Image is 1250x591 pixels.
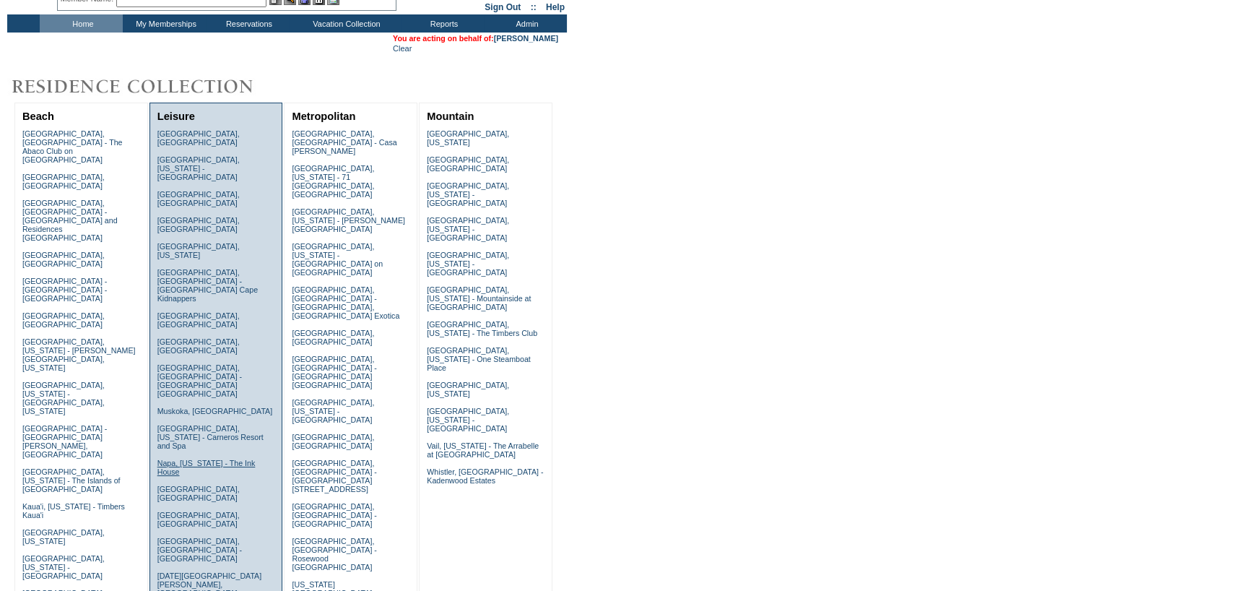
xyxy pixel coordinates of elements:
[393,44,412,53] a: Clear
[292,502,376,528] a: [GEOGRAPHIC_DATA], [GEOGRAPHIC_DATA] - [GEOGRAPHIC_DATA]
[22,554,105,580] a: [GEOGRAPHIC_DATA], [US_STATE] - [GEOGRAPHIC_DATA]
[22,381,105,415] a: [GEOGRAPHIC_DATA], [US_STATE] - [GEOGRAPHIC_DATA], [US_STATE]
[427,216,509,242] a: [GEOGRAPHIC_DATA], [US_STATE] - [GEOGRAPHIC_DATA]
[206,14,289,33] td: Reservations
[157,242,240,259] a: [GEOGRAPHIC_DATA], [US_STATE]
[157,424,264,450] a: [GEOGRAPHIC_DATA], [US_STATE] - Carneros Resort and Spa
[22,129,123,164] a: [GEOGRAPHIC_DATA], [GEOGRAPHIC_DATA] - The Abaco Club on [GEOGRAPHIC_DATA]
[22,502,125,519] a: Kaua'i, [US_STATE] - Timbers Kaua'i
[427,111,474,122] a: Mountain
[157,407,272,415] a: Muskoka, [GEOGRAPHIC_DATA]
[427,155,509,173] a: [GEOGRAPHIC_DATA], [GEOGRAPHIC_DATA]
[494,34,558,43] a: [PERSON_NAME]
[22,199,118,242] a: [GEOGRAPHIC_DATA], [GEOGRAPHIC_DATA] - [GEOGRAPHIC_DATA] and Residences [GEOGRAPHIC_DATA]
[427,381,509,398] a: [GEOGRAPHIC_DATA], [US_STATE]
[393,34,558,43] span: You are acting on behalf of:
[157,216,240,233] a: [GEOGRAPHIC_DATA], [GEOGRAPHIC_DATA]
[292,433,374,450] a: [GEOGRAPHIC_DATA], [GEOGRAPHIC_DATA]
[427,181,509,207] a: [GEOGRAPHIC_DATA], [US_STATE] - [GEOGRAPHIC_DATA]
[546,2,565,12] a: Help
[123,14,206,33] td: My Memberships
[292,329,374,346] a: [GEOGRAPHIC_DATA], [GEOGRAPHIC_DATA]
[22,251,105,268] a: [GEOGRAPHIC_DATA], [GEOGRAPHIC_DATA]
[157,268,258,303] a: [GEOGRAPHIC_DATA], [GEOGRAPHIC_DATA] - [GEOGRAPHIC_DATA] Cape Kidnappers
[157,111,195,122] a: Leisure
[292,459,376,493] a: [GEOGRAPHIC_DATA], [GEOGRAPHIC_DATA] - [GEOGRAPHIC_DATA][STREET_ADDRESS]
[157,363,242,398] a: [GEOGRAPHIC_DATA], [GEOGRAPHIC_DATA] - [GEOGRAPHIC_DATA] [GEOGRAPHIC_DATA]
[427,407,509,433] a: [GEOGRAPHIC_DATA], [US_STATE] - [GEOGRAPHIC_DATA]
[292,242,383,277] a: [GEOGRAPHIC_DATA], [US_STATE] - [GEOGRAPHIC_DATA] on [GEOGRAPHIC_DATA]
[157,337,240,355] a: [GEOGRAPHIC_DATA], [GEOGRAPHIC_DATA]
[485,2,521,12] a: Sign Out
[22,424,107,459] a: [GEOGRAPHIC_DATA] - [GEOGRAPHIC_DATA][PERSON_NAME], [GEOGRAPHIC_DATA]
[157,311,240,329] a: [GEOGRAPHIC_DATA], [GEOGRAPHIC_DATA]
[22,467,121,493] a: [GEOGRAPHIC_DATA], [US_STATE] - The Islands of [GEOGRAPHIC_DATA]
[427,285,531,311] a: [GEOGRAPHIC_DATA], [US_STATE] - Mountainside at [GEOGRAPHIC_DATA]
[22,111,54,122] a: Beach
[157,511,240,528] a: [GEOGRAPHIC_DATA], [GEOGRAPHIC_DATA]
[22,173,105,190] a: [GEOGRAPHIC_DATA], [GEOGRAPHIC_DATA]
[157,129,240,147] a: [GEOGRAPHIC_DATA], [GEOGRAPHIC_DATA]
[7,72,289,101] img: Destinations by Exclusive Resorts
[22,337,136,372] a: [GEOGRAPHIC_DATA], [US_STATE] - [PERSON_NAME][GEOGRAPHIC_DATA], [US_STATE]
[531,2,537,12] span: ::
[22,311,105,329] a: [GEOGRAPHIC_DATA], [GEOGRAPHIC_DATA]
[292,355,376,389] a: [GEOGRAPHIC_DATA], [GEOGRAPHIC_DATA] - [GEOGRAPHIC_DATA] [GEOGRAPHIC_DATA]
[292,111,355,122] a: Metropolitan
[292,164,374,199] a: [GEOGRAPHIC_DATA], [US_STATE] - 71 [GEOGRAPHIC_DATA], [GEOGRAPHIC_DATA]
[157,485,240,502] a: [GEOGRAPHIC_DATA], [GEOGRAPHIC_DATA]
[22,277,107,303] a: [GEOGRAPHIC_DATA] - [GEOGRAPHIC_DATA] - [GEOGRAPHIC_DATA]
[427,129,509,147] a: [GEOGRAPHIC_DATA], [US_STATE]
[427,346,531,372] a: [GEOGRAPHIC_DATA], [US_STATE] - One Steamboat Place
[484,14,567,33] td: Admin
[22,528,105,545] a: [GEOGRAPHIC_DATA], [US_STATE]
[157,459,256,476] a: Napa, [US_STATE] - The Ink House
[292,129,396,155] a: [GEOGRAPHIC_DATA], [GEOGRAPHIC_DATA] - Casa [PERSON_NAME]
[157,190,240,207] a: [GEOGRAPHIC_DATA], [GEOGRAPHIC_DATA]
[401,14,484,33] td: Reports
[427,441,539,459] a: Vail, [US_STATE] - The Arrabelle at [GEOGRAPHIC_DATA]
[292,285,399,320] a: [GEOGRAPHIC_DATA], [GEOGRAPHIC_DATA] - [GEOGRAPHIC_DATA], [GEOGRAPHIC_DATA] Exotica
[157,537,242,563] a: [GEOGRAPHIC_DATA], [GEOGRAPHIC_DATA] - [GEOGRAPHIC_DATA]
[427,467,543,485] a: Whistler, [GEOGRAPHIC_DATA] - Kadenwood Estates
[289,14,401,33] td: Vacation Collection
[40,14,123,33] td: Home
[157,155,240,181] a: [GEOGRAPHIC_DATA], [US_STATE] - [GEOGRAPHIC_DATA]
[292,207,405,233] a: [GEOGRAPHIC_DATA], [US_STATE] - [PERSON_NAME][GEOGRAPHIC_DATA]
[292,398,374,424] a: [GEOGRAPHIC_DATA], [US_STATE] - [GEOGRAPHIC_DATA]
[427,320,537,337] a: [GEOGRAPHIC_DATA], [US_STATE] - The Timbers Club
[292,537,376,571] a: [GEOGRAPHIC_DATA], [GEOGRAPHIC_DATA] - Rosewood [GEOGRAPHIC_DATA]
[427,251,509,277] a: [GEOGRAPHIC_DATA], [US_STATE] - [GEOGRAPHIC_DATA]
